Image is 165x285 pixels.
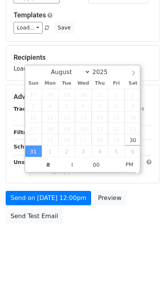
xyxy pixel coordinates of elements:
span: September 4, 2025 [92,146,108,157]
span: August 27, 2025 [75,134,92,146]
span: August 9, 2025 [125,100,141,112]
span: Click to toggle [119,157,140,172]
input: Year [90,68,118,76]
span: August 3, 2025 [25,100,42,112]
div: 聊天小组件 [127,249,165,285]
input: Minute [73,157,119,172]
span: August 14, 2025 [92,112,108,123]
iframe: Chat Widget [127,249,165,285]
a: Copy unsubscribe link [51,168,119,175]
span: August 8, 2025 [108,100,125,112]
span: Sat [125,81,141,86]
span: August 18, 2025 [42,123,58,134]
span: August 2, 2025 [125,89,141,100]
span: September 1, 2025 [42,146,58,157]
strong: Schedule [14,144,41,150]
span: September 2, 2025 [58,146,75,157]
span: Wed [75,81,92,86]
span: August 25, 2025 [42,134,58,146]
span: August 28, 2025 [92,134,108,146]
button: Save [54,22,74,34]
span: July 31, 2025 [92,89,108,100]
span: August 6, 2025 [75,100,92,112]
span: August 5, 2025 [58,100,75,112]
span: Fri [108,81,125,86]
span: Mon [42,81,58,86]
span: July 27, 2025 [25,89,42,100]
a: Load... [14,22,43,34]
span: August 4, 2025 [42,100,58,112]
span: August 19, 2025 [58,123,75,134]
span: Tue [58,81,75,86]
span: August 31, 2025 [25,146,42,157]
span: August 11, 2025 [42,112,58,123]
h5: Advanced [14,93,151,101]
span: August 10, 2025 [25,112,42,123]
span: August 1, 2025 [108,89,125,100]
span: September 3, 2025 [75,146,92,157]
span: : [71,157,73,172]
span: August 24, 2025 [25,134,42,146]
span: Sun [25,81,42,86]
span: August 26, 2025 [58,134,75,146]
span: August 22, 2025 [108,123,125,134]
span: August 29, 2025 [108,134,125,146]
span: August 23, 2025 [125,123,141,134]
a: Send Test Email [6,209,63,223]
a: Preview [93,191,126,205]
a: Templates [14,11,46,19]
span: July 30, 2025 [75,89,92,100]
label: UTM Codes [115,105,144,113]
span: August 7, 2025 [92,100,108,112]
h5: Recipients [14,53,151,62]
span: August 17, 2025 [25,123,42,134]
strong: Tracking [14,106,39,112]
strong: Unsubscribe [14,159,50,165]
strong: Filters [14,129,33,135]
span: August 30, 2025 [125,134,141,146]
span: September 5, 2025 [108,146,125,157]
span: August 20, 2025 [75,123,92,134]
input: Hour [25,157,71,172]
span: August 21, 2025 [92,123,108,134]
div: Loading... [14,53,151,73]
span: August 12, 2025 [58,112,75,123]
span: Thu [92,81,108,86]
span: September 6, 2025 [125,146,141,157]
span: July 28, 2025 [42,89,58,100]
span: August 15, 2025 [108,112,125,123]
span: July 29, 2025 [58,89,75,100]
a: Send on [DATE] 12:00pm [6,191,91,205]
span: August 13, 2025 [75,112,92,123]
span: August 16, 2025 [125,112,141,123]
